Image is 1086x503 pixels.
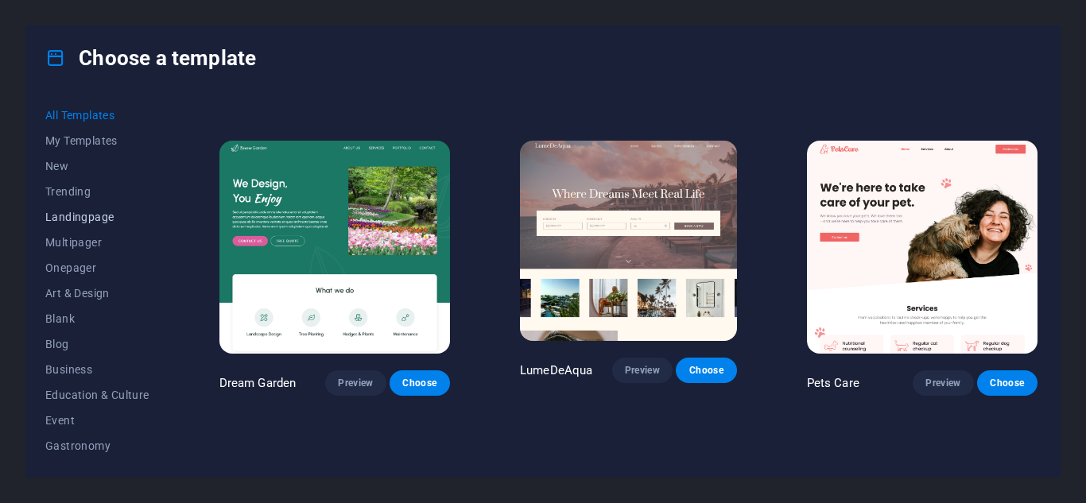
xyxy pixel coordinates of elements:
span: Choose [990,377,1025,389]
h4: Choose a template [45,45,256,71]
img: Pets Care [807,141,1038,354]
button: Preview [325,370,386,396]
span: Onepager [45,261,149,274]
button: Choose [390,370,450,396]
span: Business [45,363,149,376]
button: My Templates [45,128,149,153]
p: LumeDeAqua [520,362,592,378]
span: Multipager [45,236,149,249]
button: Onepager [45,255,149,281]
img: LumeDeAqua [520,141,737,340]
span: Gastronomy [45,439,149,452]
button: Landingpage [45,204,149,230]
span: Choose [402,377,437,389]
button: Event [45,408,149,433]
button: Preview [913,370,973,396]
span: Education & Culture [45,389,149,401]
button: Choose [676,358,736,383]
span: My Templates [45,134,149,147]
button: New [45,153,149,179]
button: Gastronomy [45,433,149,459]
img: Dream Garden [219,141,450,354]
button: Trending [45,179,149,204]
span: All Templates [45,109,149,122]
span: Preview [925,377,960,389]
p: Dream Garden [219,375,297,391]
span: Trending [45,185,149,198]
span: New [45,160,149,172]
p: Pets Care [807,375,859,391]
span: Preview [338,377,373,389]
span: Art & Design [45,287,149,300]
button: Preview [612,358,673,383]
span: Blog [45,338,149,350]
button: Choose [977,370,1038,396]
button: Business [45,357,149,382]
button: All Templates [45,103,149,128]
span: Event [45,414,149,427]
span: Landingpage [45,211,149,223]
span: Choose [688,364,723,377]
button: Multipager [45,230,149,255]
button: Blank [45,306,149,331]
button: Blog [45,331,149,357]
span: Preview [625,364,660,377]
button: Art & Design [45,281,149,306]
span: Blank [45,312,149,325]
button: Education & Culture [45,382,149,408]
